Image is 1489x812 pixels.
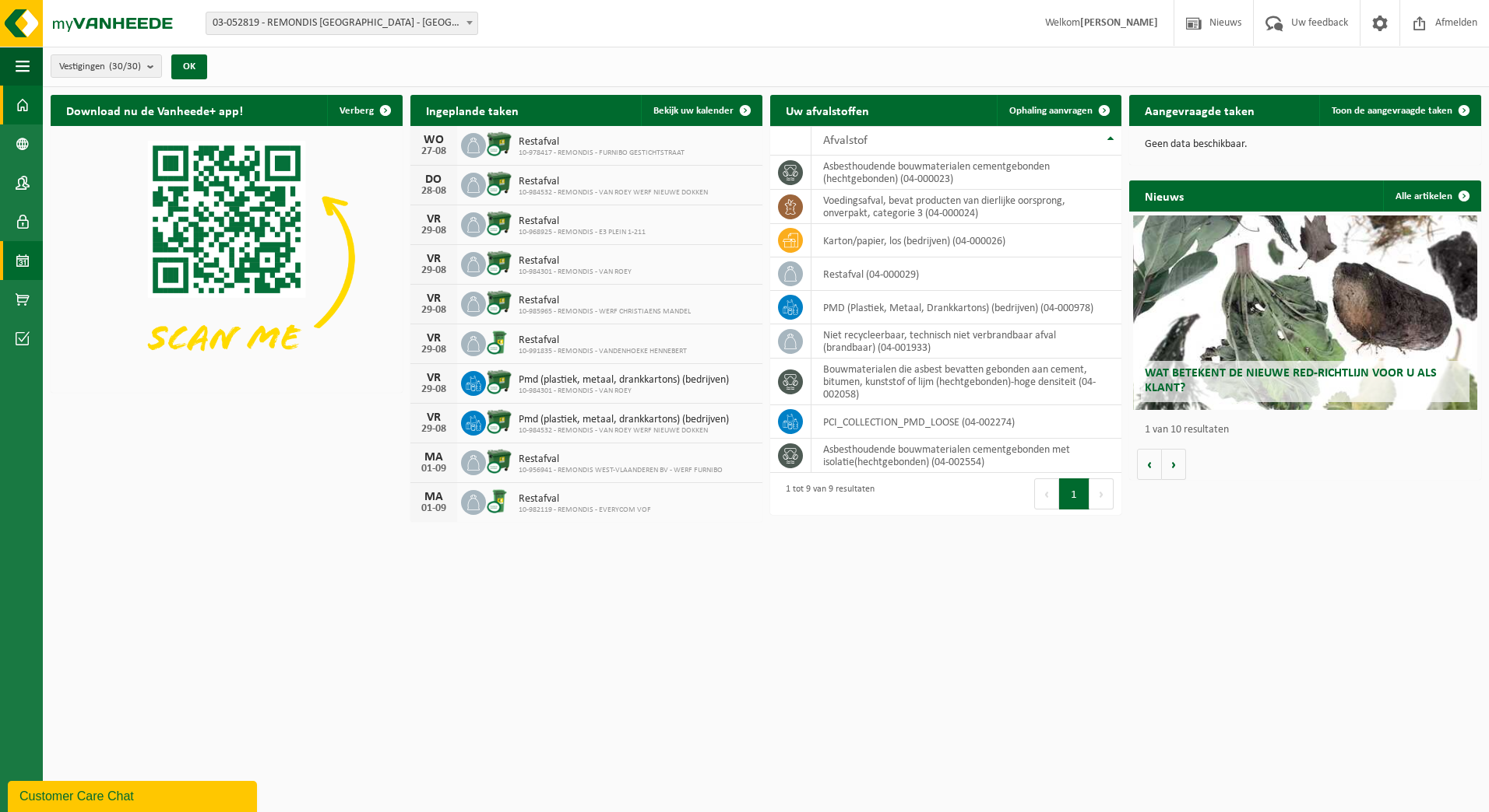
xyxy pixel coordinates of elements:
td: asbesthoudende bouwmaterialen cementgebonden met isolatie(hechtgebonden) (04-002554) [811,439,1122,473]
span: Ophaling aanvragen [1009,106,1093,116]
div: MA [418,451,449,464]
iframe: chat widget [8,778,260,812]
div: 29-08 [418,384,449,395]
span: Restafval [519,334,687,347]
span: Wat betekent de nieuwe RED-richtlijn voor u als klant? [1145,367,1437,394]
td: restafval (04-000029) [811,257,1122,291]
img: WB-1100-CU [486,210,512,236]
span: Restafval [519,493,651,506]
div: VR [418,213,449,226]
div: 1 tot 9 van 9 resultaten [778,477,875,511]
span: 10-982119 - REMONDIS - EVERYCOM VOF [519,506,651,515]
button: Volgende [1162,449,1186,480]
span: 10-968925 - REMONDIS - E3 PLEIN 1-211 [519,228,646,237]
button: Vorige [1137,449,1162,480]
td: karton/papier, los (bedrijven) (04-000026) [811,224,1122,257]
span: Restafval [519,453,723,466]
button: 1 [1059,478,1089,509]
button: Verberg [327,95,401,126]
img: Download de VHEPlus App [51,126,403,390]
div: 29-08 [418,305,449,316]
td: PMD (Plastiek, Metaal, Drankkartons) (bedrijven) (04-000978) [811,291,1122,324]
div: 01-09 [418,464,449,474]
img: WB-0240-CU [486,488,512,514]
h2: Nieuws [1129,180,1199,211]
span: Verberg [340,106,374,116]
span: Restafval [519,295,691,307]
img: WB-1100-CU [486,448,512,474]
td: bouwmaterialen die asbest bevatten gebonden aan cement, bitumen, kunststof of lijm (hechtgebonden... [811,359,1122,405]
button: Vestigingen(30/30) [51,54,162,78]
p: Geen data beschikbaar. [1145,139,1466,150]
img: WB-1100-CU [486,289,512,316]
a: Alle artikelen [1383,180,1480,212]
td: voedingsafval, bevat producten van dierlijke oorsprong, onverpakt, categorie 3 (04-000024) [811,190,1122,224]
h2: Aangevraagde taken [1129,95,1270,125]
img: WB-0240-CU [486,329,512,355]
span: 10-978417 - REMONDIS - FURNIBO GESTICHTSTRAAT [519,149,685,158]
span: Pmd (plastiek, metaal, drankkartons) (bedrijven) [519,374,729,387]
span: 10-991835 - REMONDIS - VANDENHOEKE HENNEBERT [519,347,687,356]
div: 29-08 [418,424,449,435]
span: Pmd (plastiek, metaal, drankkartons) (bedrijven) [519,414,729,426]
td: PCI_COLLECTION_PMD_LOOSE (04-002274) [811,405,1122,439]
div: VR [418,292,449,305]
img: WB-1100-CU [486,369,512,395]
count: (30/30) [109,61,141,72]
span: Restafval [519,176,708,188]
div: MA [418,491,449,503]
a: Toon de aangevraagde taken [1319,95,1480,126]
span: 10-985965 - REMONDIS - WERF CHRISTIAENS MANDEL [519,307,691,317]
div: 27-08 [418,146,449,157]
img: WB-1100-CU [486,131,512,157]
span: 03-052819 - REMONDIS WEST-VLAANDEREN - OOSTENDE [206,12,478,35]
img: WB-1100-CU [486,170,512,197]
div: DO [418,173,449,186]
span: 10-984301 - REMONDIS - VAN ROEY [519,268,632,277]
span: 10-984532 - REMONDIS - VAN ROEY WERF NIEUWE DOKKEN [519,426,729,436]
span: Restafval [519,136,685,149]
span: 10-956941 - REMONDIS WEST-VLAANDEREN BV - WERF FURNIBO [519,466,723,475]
button: Next [1089,478,1114,509]
td: niet recycleerbaar, technisch niet verbrandbaar afval (brandbaar) (04-001933) [811,324,1122,359]
div: VR [418,372,449,384]
td: asbesthoudende bouwmaterialen cementgebonden (hechtgebonden) (04-000023) [811,156,1122,190]
button: OK [171,54,207,79]
img: WB-1100-CU [486,408,512,435]
span: Restafval [519,215,646,228]
div: 29-08 [418,265,449,276]
h2: Download nu de Vanheede+ app! [51,95,259,125]
div: 28-08 [418,186,449,197]
span: Vestigingen [59,55,141,79]
span: 10-984301 - REMONDIS - VAN ROEY [519,387,729,396]
div: VR [418,411,449,424]
h2: Ingeplande taken [410,95,534,125]
div: 29-08 [418,345,449,355]
div: VR [418,332,449,345]
p: 1 van 10 resultaten [1145,425,1473,436]
div: WO [418,134,449,146]
strong: [PERSON_NAME] [1080,17,1158,29]
a: Ophaling aanvragen [997,95,1120,126]
div: VR [418,253,449,265]
a: Bekijk uw kalender [641,95,761,126]
div: 29-08 [418,226,449,236]
a: Wat betekent de nieuwe RED-richtlijn voor u als klant? [1133,215,1478,410]
span: Restafval [519,255,632,268]
h2: Uw afvalstoffen [770,95,885,125]
div: 01-09 [418,503,449,514]
span: Toon de aangevraagde taken [1332,106,1452,116]
button: Previous [1034,478,1059,509]
span: 03-052819 - REMONDIS WEST-VLAANDEREN - OOSTENDE [206,12,477,34]
span: Afvalstof [823,135,868,147]
span: 10-984532 - REMONDIS - VAN ROEY WERF NIEUWE DOKKEN [519,188,708,198]
span: Bekijk uw kalender [653,106,734,116]
img: WB-1100-CU [486,250,512,276]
